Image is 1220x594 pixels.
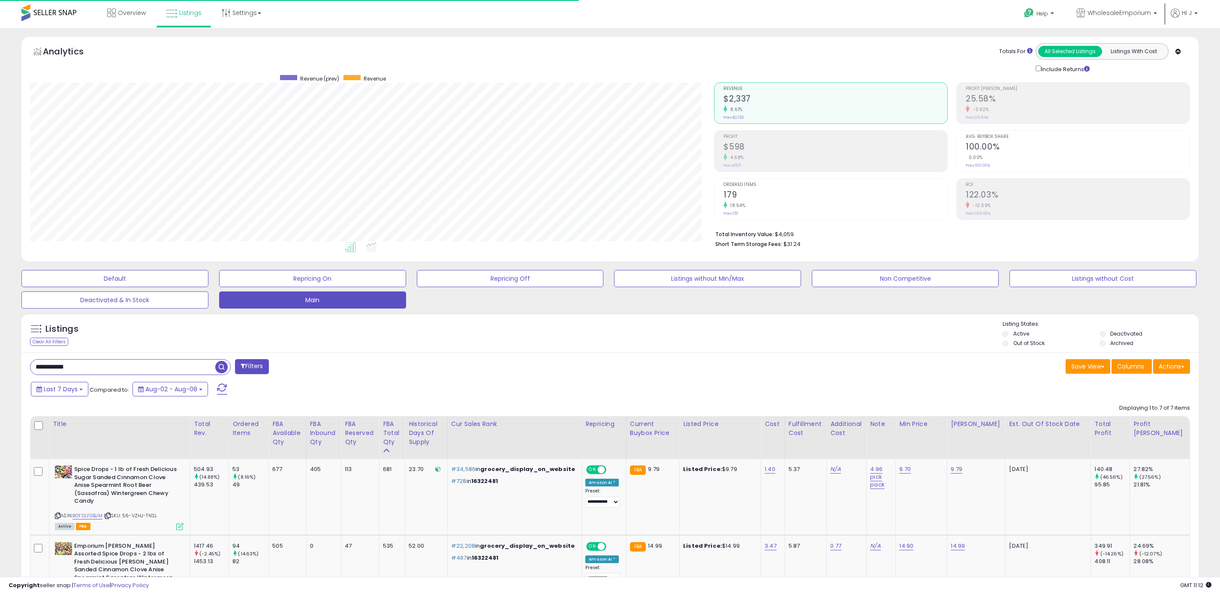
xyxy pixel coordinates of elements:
[1094,558,1130,565] div: 408.11
[232,558,268,565] div: 82
[727,202,745,209] small: 18.54%
[630,420,676,438] div: Current Buybox Price
[605,543,619,550] span: OFF
[1153,359,1190,374] button: Actions
[1013,339,1045,347] label: Out of Stock
[219,270,406,287] button: Repricing On
[723,87,947,91] span: Revenue
[74,465,178,507] b: Spice Drops - 1 lb of Fresh Delicious Sugar Sanded Cinnamon Clove Anise Spearmint Root Beer (Sass...
[43,45,100,60] h5: Analytics
[723,190,947,201] h2: 179
[966,94,1190,105] h2: 25.58%
[1013,330,1029,337] label: Active
[383,420,401,447] div: FBA Total Qty
[232,481,268,489] div: 49
[272,465,299,473] div: 677
[364,75,386,82] span: Revenue
[812,270,999,287] button: Non Competitive
[970,202,991,209] small: -12.59%
[472,554,498,562] span: 16322481
[966,211,991,216] small: Prev: 139.60%
[783,240,801,248] span: $31.24
[409,420,444,447] div: Historical Days Of Supply
[21,291,208,309] button: Deactivated & In Stock
[727,106,743,113] small: 8.61%
[727,154,744,161] small: 4.68%
[409,465,441,473] div: 23.70
[789,465,820,473] div: 5.37
[966,163,990,168] small: Prev: 100.00%
[345,542,373,550] div: 47
[1066,359,1110,374] button: Save View
[683,420,757,429] div: Listed Price
[451,542,475,550] span: #22,208
[72,512,102,519] a: B0FDLFGBJM
[1180,581,1211,589] span: 2025-08-17 11:12 GMT
[90,386,129,394] span: Compared to:
[723,163,741,168] small: Prev: $571
[1133,420,1186,438] div: Profit [PERSON_NAME]
[345,420,376,447] div: FBA Reserved Qty
[73,581,110,589] a: Terms of Use
[194,558,229,565] div: 1453.13
[966,183,1190,187] span: ROI
[76,523,90,530] span: FBA
[55,523,75,530] span: All listings currently available for purchase on Amazon
[587,466,598,474] span: ON
[31,382,88,396] button: Last 7 Days
[345,465,373,473] div: 113
[789,420,823,438] div: Fulfillment Cost
[451,554,467,562] span: #467
[1117,362,1144,371] span: Columns
[830,542,841,550] a: 0.77
[899,420,943,429] div: Min Price
[614,270,801,287] button: Listings without Min/Max
[300,75,339,82] span: Revenue (prev)
[765,542,777,550] a: 3.47
[53,420,187,429] div: Title
[966,142,1190,153] h2: 100.00%
[1003,320,1199,328] p: Listing States:
[966,135,1190,139] span: Avg. Buybox Share
[310,420,338,447] div: FBA inbound Qty
[585,565,620,584] div: Preset:
[966,87,1190,91] span: Profit [PERSON_NAME]
[9,582,149,590] div: seller snap | |
[199,550,220,557] small: (-2.45%)
[409,542,441,550] div: 52.00
[966,115,988,120] small: Prev: 26.54%
[605,466,619,474] span: OFF
[1171,9,1198,28] a: Hi J
[966,190,1190,201] h2: 122.03%
[451,542,575,550] p: in
[1094,420,1126,438] div: Total Profit
[1038,46,1102,57] button: All Selected Listings
[55,465,72,478] img: 51Cv7OLhNaS._SL40_.jpg
[1100,550,1124,557] small: (-14.26%)
[1110,339,1133,347] label: Archived
[471,477,498,485] span: 16322481
[1009,542,1084,550] p: [DATE]
[45,323,78,335] h5: Listings
[715,240,782,248] b: Short Term Storage Fees:
[219,291,406,309] button: Main
[194,465,229,473] div: 504.93
[179,9,202,17] span: Listings
[238,550,259,557] small: (14.63%)
[951,542,965,550] a: 14.99
[451,477,575,485] p: in
[1133,558,1190,565] div: 28.08%
[55,465,184,529] div: ASIN:
[310,465,335,473] div: 405
[1009,465,1084,473] p: [DATE]
[1087,9,1151,17] span: WholesaleEmporium
[232,465,268,473] div: 53
[870,542,880,550] a: N/A
[194,481,229,489] div: 439.53
[21,270,208,287] button: Default
[951,465,962,474] a: 9.79
[272,420,302,447] div: FBA Available Qty
[723,211,738,216] small: Prev: 151
[830,465,840,474] a: N/A
[451,420,578,429] div: Cur Sales Rank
